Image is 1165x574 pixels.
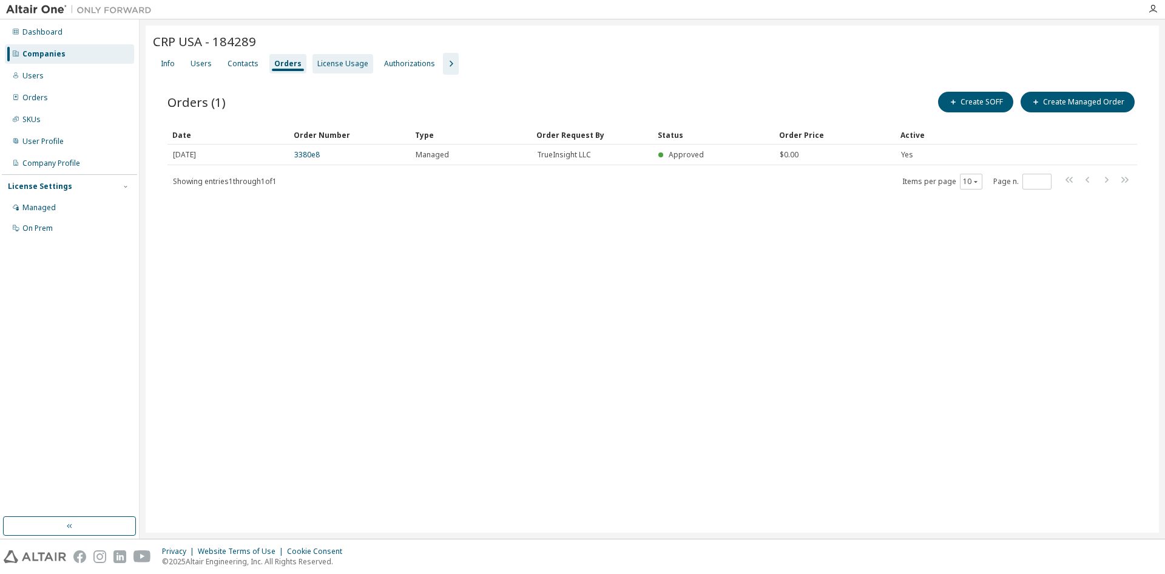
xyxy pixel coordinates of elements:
div: Users [22,71,44,81]
span: CRP USA - 184289 [153,33,256,50]
button: Create SOFF [938,92,1013,112]
div: Orders [274,59,302,69]
img: linkedin.svg [113,550,126,563]
img: instagram.svg [93,550,106,563]
div: Dashboard [22,27,62,37]
img: Altair One [6,4,158,16]
div: Type [415,125,527,145]
div: SKUs [22,115,41,125]
span: Items per page [902,174,982,190]
div: Order Number [294,125,405,145]
img: facebook.svg [73,550,86,563]
button: 10 [963,177,979,186]
span: Page n. [993,174,1052,190]
div: Date [172,125,284,145]
div: License Settings [8,182,72,191]
a: 3380e8 [294,149,320,160]
p: © 2025 Altair Engineering, Inc. All Rights Reserved. [162,556,349,567]
span: Managed [416,150,449,160]
div: Company Profile [22,159,80,168]
div: Orders [22,93,48,103]
div: Cookie Consent [287,547,349,556]
div: Companies [22,49,66,59]
div: Order Request By [536,125,648,145]
div: Users [191,59,212,69]
div: Authorizations [384,59,435,69]
div: Info [161,59,175,69]
button: Create Managed Order [1021,92,1135,112]
span: $0.00 [780,150,799,160]
div: Managed [22,203,56,213]
div: User Profile [22,137,64,146]
div: Status [658,125,769,145]
div: Active [900,125,1064,145]
div: Website Terms of Use [198,547,287,556]
div: License Usage [317,59,368,69]
div: Privacy [162,547,198,556]
span: [DATE] [173,150,196,160]
span: TrueInsight LLC [537,150,591,160]
span: Approved [669,149,704,160]
div: Order Price [779,125,891,145]
span: Showing entries 1 through 1 of 1 [173,176,277,186]
div: Contacts [228,59,258,69]
img: youtube.svg [133,550,151,563]
span: Orders (1) [167,94,226,111]
span: Yes [901,150,913,160]
div: On Prem [22,224,53,233]
img: altair_logo.svg [4,550,66,563]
